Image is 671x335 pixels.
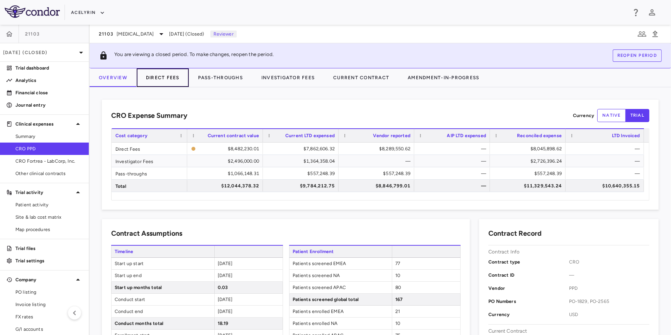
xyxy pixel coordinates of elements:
span: G/l accounts [15,326,83,333]
span: PO listing [15,289,83,296]
span: Conduct end [112,306,214,317]
p: Trial settings [15,257,83,264]
div: Total [112,180,187,192]
button: Direct Fees [137,68,189,87]
img: logo-full-SnFGN8VE.png [5,5,60,18]
span: Timeline [111,246,214,257]
p: Vendor [488,285,569,292]
span: 18.19 [218,321,229,326]
div: $11,329,543.24 [497,180,562,192]
span: 21 [395,309,400,314]
span: Invoice listing [15,301,83,308]
button: Overview [90,68,137,87]
span: FX rates [15,313,83,320]
span: [DATE] [218,309,233,314]
span: — [569,272,649,279]
span: PO-1829, PO-2565 [569,298,649,305]
p: Currency [488,311,569,318]
span: 10 [395,321,400,326]
div: $2,496,000.00 [194,155,259,167]
div: $557,248.39 [346,167,410,180]
button: native [597,109,626,122]
span: Conduct months total [112,318,214,329]
div: $8,289,550.62 [346,143,410,155]
p: Reviewer [210,31,237,37]
span: Patient activity [15,201,83,208]
h6: CRO Expense Summary [111,111,187,121]
span: 21103 [99,31,114,37]
h6: Contract Record [488,228,542,239]
span: Patients enrolled EMEA [290,306,392,317]
p: Journal entry [15,102,83,109]
span: Patients enrolled NA [290,318,392,329]
div: $9,784,212.75 [270,180,335,192]
div: — [421,143,486,155]
button: Reopen period [613,49,662,62]
p: Contract Info [488,248,520,255]
div: — [421,155,486,167]
div: — [573,167,640,180]
span: [DATE] [218,261,233,266]
span: [DATE] [218,297,233,302]
span: 77 [395,261,400,266]
div: $8,482,230.01 [199,143,259,155]
div: — [573,155,640,167]
button: Pass-Throughs [189,68,252,87]
span: Start up start [112,258,214,269]
div: $10,640,355.15 [573,180,640,192]
div: — [421,167,486,180]
p: Contract ID [488,272,569,279]
span: CRO PPD [15,145,83,152]
span: [MEDICAL_DATA] [117,31,154,37]
span: Other clinical contracts [15,170,83,177]
span: Current contract value [208,133,259,138]
p: Contract type [488,258,569,265]
button: Acelyrin [71,7,105,19]
span: CRO [569,258,649,265]
div: $8,045,898.62 [497,143,562,155]
div: $1,066,148.31 [194,167,259,180]
span: Site & lab cost matrix [15,214,83,221]
div: — [421,180,486,192]
span: [DATE] (Closed) [169,31,204,37]
p: Company [15,276,73,283]
span: Start up end [112,270,214,281]
div: Pass-throughs [112,167,187,179]
button: Current Contract [324,68,398,87]
p: Trial dashboard [15,65,83,71]
p: [DATE] (Closed) [3,49,76,56]
div: $8,846,799.01 [346,180,410,192]
span: AIP LTD expensed [447,133,486,138]
p: Trial files [15,245,83,252]
div: $7,862,606.32 [270,143,335,155]
span: Patients screened NA [290,270,392,281]
span: Current LTD expensed [285,133,335,138]
span: 80 [395,285,401,290]
span: 10 [395,273,400,278]
h6: Contract Assumptions [111,228,182,239]
p: Currency [573,112,594,119]
span: The contract record and uploaded budget values do not match. Please review the contract record an... [191,143,259,154]
p: You are viewing a closed period. To make changes, reopen the period. [114,51,274,60]
span: Patients screened global total [290,294,392,305]
span: Cost category [115,133,147,138]
span: Patients screened APAC [290,282,392,293]
p: Clinical expenses [15,121,73,128]
p: Current Contract [488,328,527,335]
span: Summary [15,133,83,140]
div: $557,248.39 [497,167,562,180]
span: USD [569,311,649,318]
span: LTD Invoiced [612,133,640,138]
span: Map procedures [15,226,83,233]
span: [DATE] [218,273,233,278]
span: Vendor reported [373,133,410,138]
span: 21103 [25,31,40,37]
span: Patient Enrollment [289,246,392,257]
p: Analytics [15,77,83,84]
span: 167 [395,297,403,302]
span: Start up months total [112,282,214,293]
div: $1,364,358.04 [270,155,335,167]
div: $557,248.39 [270,167,335,180]
p: Financial close [15,89,83,96]
span: Conduct start [112,294,214,305]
